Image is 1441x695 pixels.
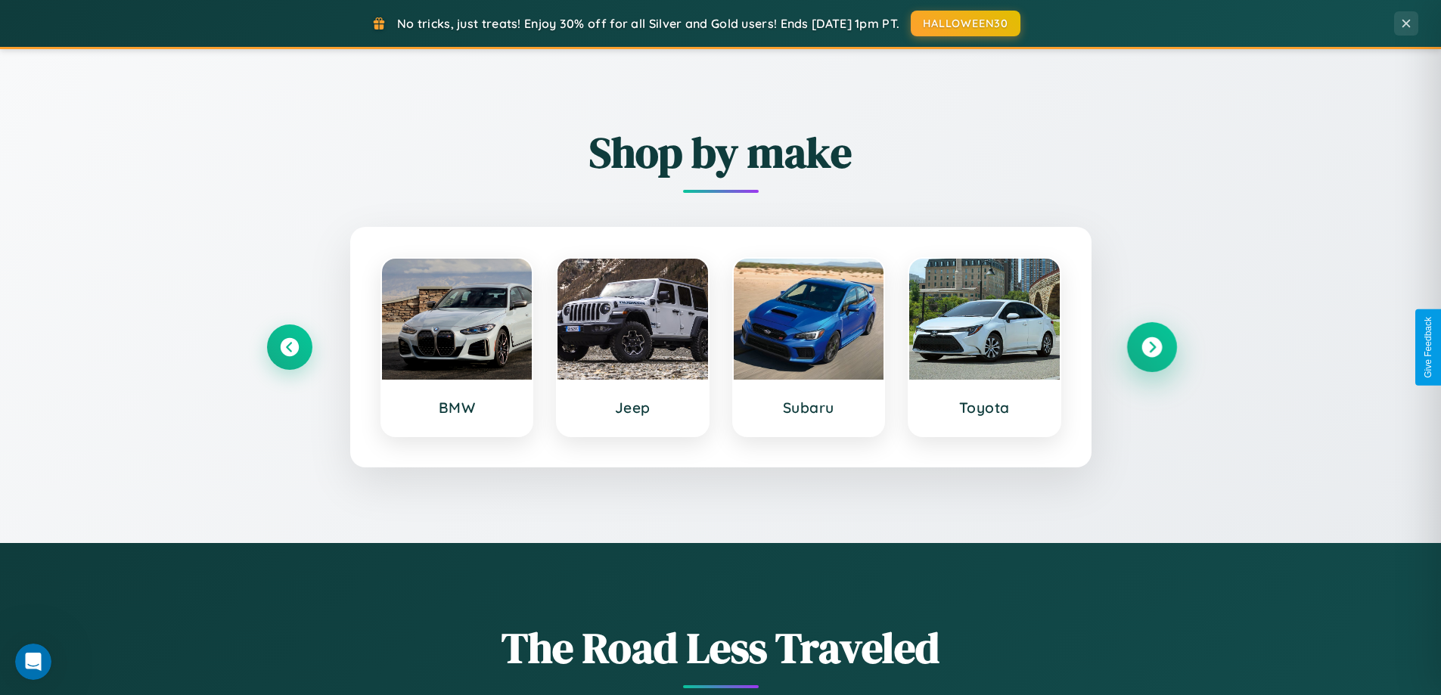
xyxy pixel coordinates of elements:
[911,11,1020,36] button: HALLOWEEN30
[573,399,693,417] h3: Jeep
[1423,317,1433,378] div: Give Feedback
[924,399,1045,417] h3: Toyota
[267,123,1175,182] h2: Shop by make
[397,16,899,31] span: No tricks, just treats! Enjoy 30% off for all Silver and Gold users! Ends [DATE] 1pm PT.
[15,644,51,680] iframe: Intercom live chat
[267,619,1175,677] h1: The Road Less Traveled
[749,399,869,417] h3: Subaru
[397,399,517,417] h3: BMW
